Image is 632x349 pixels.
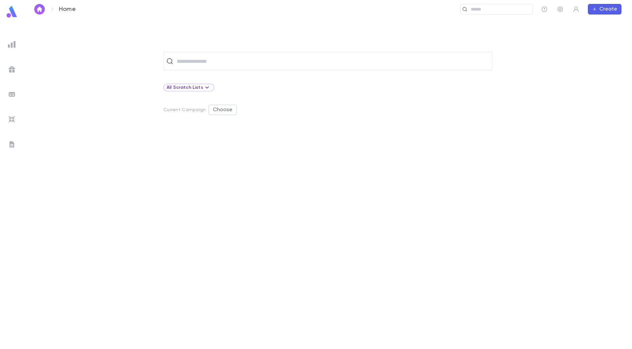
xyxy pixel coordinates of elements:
img: reports_grey.c525e4749d1bce6a11f5fe2a8de1b229.svg [8,40,16,48]
img: batches_grey.339ca447c9d9533ef1741baa751efc33.svg [8,90,16,98]
button: Choose [208,105,237,115]
img: logo [5,5,18,18]
div: All Scratch Lists [163,84,214,91]
p: Home [59,6,76,13]
p: Current Campaign [163,107,206,112]
img: campaigns_grey.99e729a5f7ee94e3726e6486bddda8f1.svg [8,65,16,73]
div: All Scratch Lists [167,84,211,91]
button: Create [588,4,621,14]
img: letters_grey.7941b92b52307dd3b8a917253454ce1c.svg [8,140,16,148]
img: home_white.a664292cf8c1dea59945f0da9f25487c.svg [36,7,43,12]
img: imports_grey.530a8a0e642e233f2baf0ef88e8c9fcb.svg [8,115,16,123]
